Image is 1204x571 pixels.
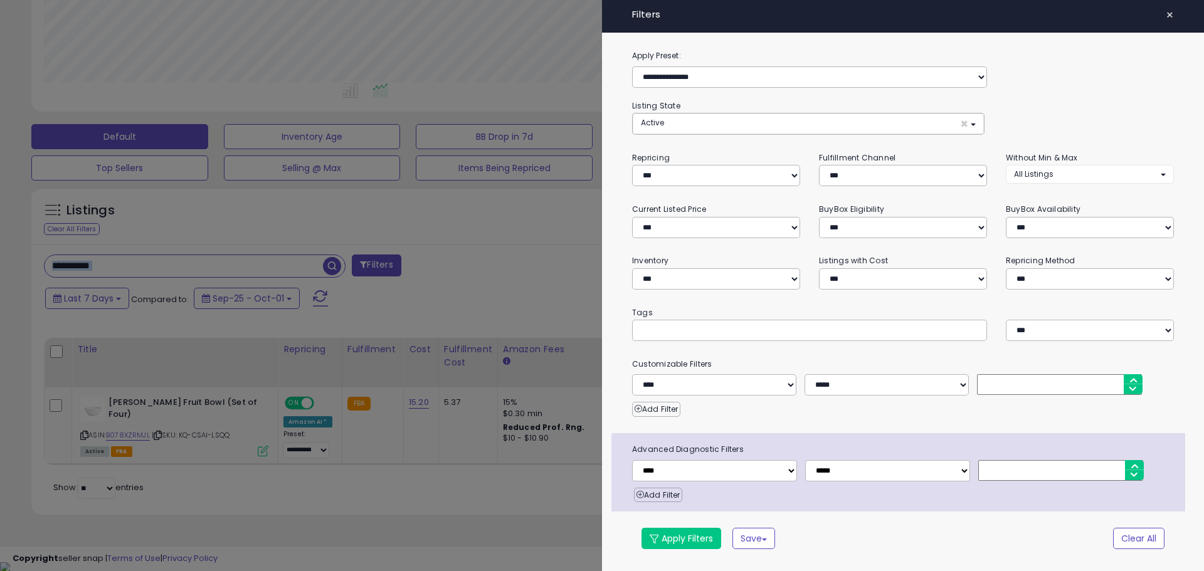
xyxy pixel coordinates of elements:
span: All Listings [1014,169,1053,179]
button: × [1161,6,1179,24]
small: Current Listed Price [632,204,706,214]
button: Add Filter [634,488,682,503]
small: BuyBox Availability [1006,204,1080,214]
button: Active × [633,113,984,134]
small: Fulfillment Channel [819,152,895,163]
span: × [960,117,968,130]
label: Apply Preset: [623,49,1183,63]
button: All Listings [1006,165,1174,183]
span: Active [641,117,664,128]
button: Apply Filters [642,528,721,549]
button: Clear All [1113,528,1164,549]
h4: Filters [632,9,1174,20]
small: Repricing Method [1006,255,1075,266]
small: BuyBox Eligibility [819,204,884,214]
small: Listing State [632,100,680,111]
small: Listings with Cost [819,255,888,266]
small: Inventory [632,255,668,266]
button: Save [732,528,775,549]
span: Advanced Diagnostic Filters [623,443,1185,456]
small: Customizable Filters [623,357,1183,371]
small: Without Min & Max [1006,152,1078,163]
span: × [1166,6,1174,24]
small: Tags [623,306,1183,320]
button: Add Filter [632,402,680,417]
small: Repricing [632,152,670,163]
